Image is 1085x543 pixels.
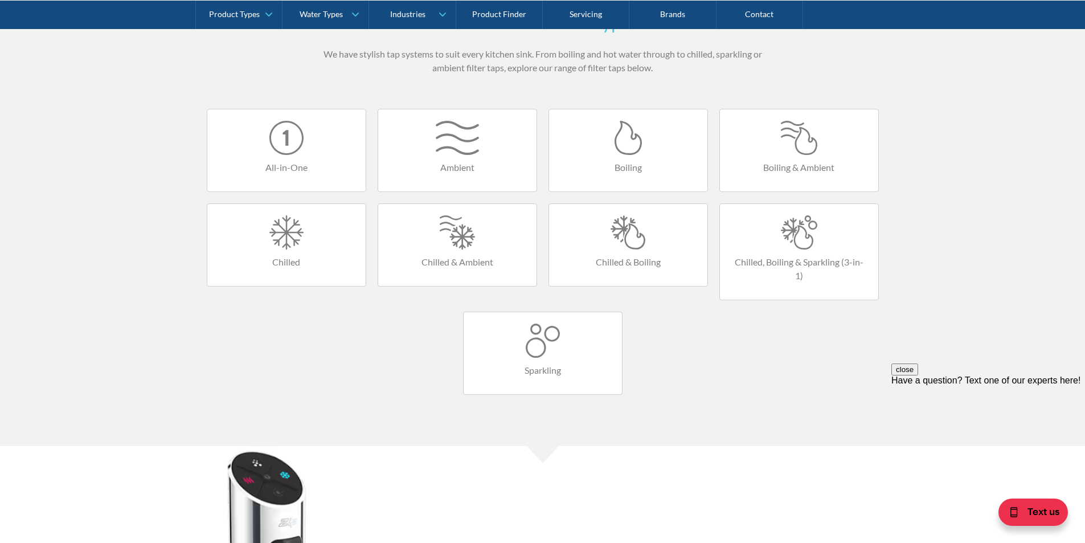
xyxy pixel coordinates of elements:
[207,203,366,287] a: Chilled
[475,364,611,377] h4: Sparkling
[378,109,537,192] a: Ambient
[548,203,708,287] a: Chilled & Boiling
[891,364,1085,500] iframe: podium webchat widget prompt
[731,255,867,283] h4: Chilled, Boiling & Sparkling (3-in-1)
[560,255,696,269] h4: Chilled & Boiling
[321,47,765,75] p: We have stylish tap systems to suit every kitchen sink. From boiling and hot water through to chi...
[719,109,879,192] a: Boiling & Ambient
[207,109,366,192] a: All-in-One
[463,312,623,395] a: Sparkling
[390,255,525,269] h4: Chilled & Ambient
[219,255,354,269] h4: Chilled
[719,203,879,300] a: Chilled, Boiling & Sparkling (3-in-1)
[378,203,537,287] a: Chilled & Ambient
[390,9,425,19] div: Industries
[731,161,867,174] h4: Boiling & Ambient
[971,486,1085,543] iframe: podium webchat widget bubble
[209,9,260,19] div: Product Types
[548,109,708,192] a: Boiling
[390,161,525,174] h4: Ambient
[300,9,343,19] div: Water Types
[219,161,354,174] h4: All-in-One
[560,161,696,174] h4: Boiling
